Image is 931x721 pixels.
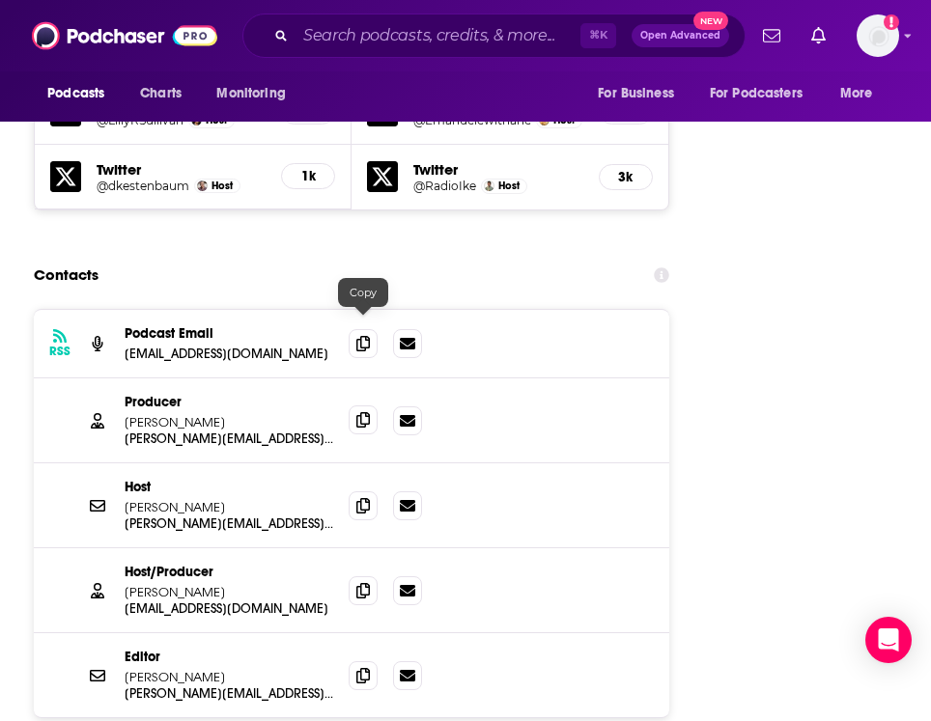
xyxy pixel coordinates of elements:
p: [PERSON_NAME] [125,414,333,430]
span: Open Advanced [640,31,720,41]
span: Podcasts [47,80,104,107]
span: For Podcasters [710,80,803,107]
p: [PERSON_NAME] [125,499,333,515]
p: [PERSON_NAME][EMAIL_ADDRESS][DOMAIN_NAME] [125,515,333,532]
div: Search podcasts, credits, & more... [242,14,746,58]
img: User Profile [857,14,899,57]
a: Show notifications dropdown [804,19,833,52]
img: David Kestenbaum [197,180,208,191]
h5: 3k [615,169,636,185]
button: Show profile menu [857,14,899,57]
span: Host [498,180,520,192]
span: Logged in as paigerusher [857,14,899,57]
div: Copy [338,278,388,307]
button: open menu [34,75,129,112]
button: open menu [203,75,310,112]
p: Editor [125,649,333,665]
p: [EMAIL_ADDRESS][DOMAIN_NAME] [125,346,333,362]
p: Producer [125,394,333,410]
p: [PERSON_NAME] [125,584,333,600]
p: Host [125,479,333,495]
h3: RSS [49,344,71,359]
span: Monitoring [216,80,285,107]
p: Host/Producer [125,564,333,580]
a: @RadioIke [413,179,476,193]
svg: Add a profile image [884,14,899,30]
button: open menu [827,75,897,112]
div: Open Intercom Messenger [865,617,912,663]
button: Open AdvancedNew [632,24,729,47]
h2: Contacts [34,257,99,293]
span: New [693,12,728,30]
p: [PERSON_NAME] [125,669,333,685]
button: open menu [584,75,698,112]
input: Search podcasts, credits, & more... [296,20,580,51]
h5: Twitter [413,160,583,179]
span: For Business [598,80,674,107]
a: Show notifications dropdown [755,19,788,52]
span: Host [212,180,233,192]
p: [PERSON_NAME][EMAIL_ADDRESS][DOMAIN_NAME] [125,430,333,447]
p: [PERSON_NAME][EMAIL_ADDRESS][DOMAIN_NAME] [125,685,333,702]
p: Podcast Email [125,325,333,342]
span: Charts [140,80,182,107]
img: Ike Sriskandarajah [484,180,494,191]
span: More [840,80,873,107]
a: @dkestenbaum [97,179,189,193]
span: ⌘ K [580,23,616,48]
p: [EMAIL_ADDRESS][DOMAIN_NAME] [125,600,333,617]
img: Podchaser - Follow, Share and Rate Podcasts [32,17,217,54]
h5: Twitter [97,160,266,179]
button: open menu [697,75,831,112]
a: Charts [127,75,193,112]
h5: 1k [297,168,319,184]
